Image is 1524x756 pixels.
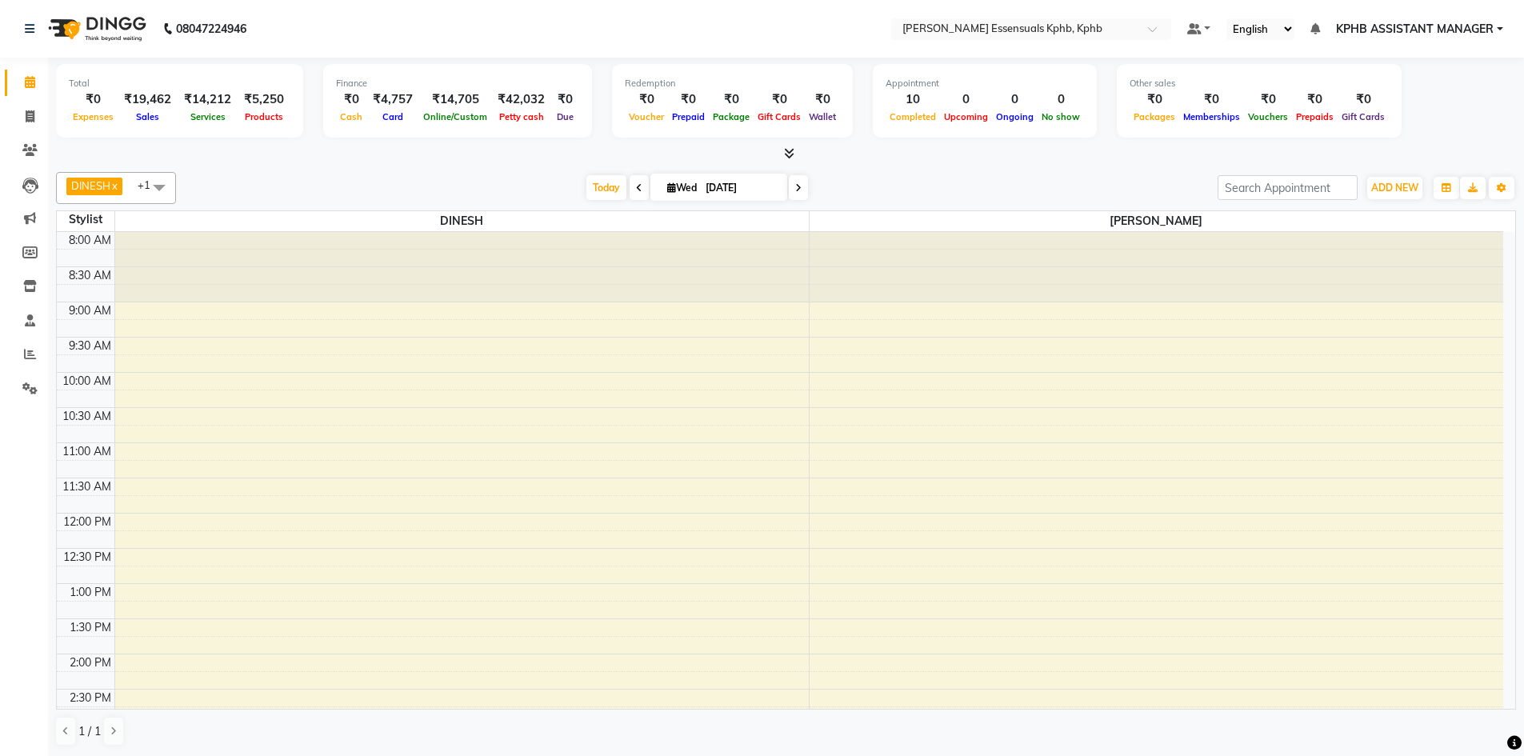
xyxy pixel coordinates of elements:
div: ₹0 [1244,90,1292,109]
div: Finance [336,77,579,90]
span: Sales [132,111,163,122]
span: Packages [1130,111,1179,122]
div: 2:30 PM [66,690,114,706]
span: 1 / 1 [78,723,101,740]
div: ₹5,250 [238,90,290,109]
div: 0 [1038,90,1084,109]
span: DINESH [115,211,809,231]
div: 8:00 AM [66,232,114,249]
span: DINESH [71,179,110,192]
input: 2025-09-03 [701,176,781,200]
div: ₹0 [336,90,366,109]
div: ₹0 [69,90,118,109]
div: ₹0 [625,90,668,109]
span: Petty cash [495,111,548,122]
div: 9:30 AM [66,338,114,354]
div: Other sales [1130,77,1389,90]
div: ₹0 [551,90,579,109]
div: 12:00 PM [60,514,114,530]
span: Gift Cards [754,111,805,122]
span: Wallet [805,111,840,122]
div: 1:00 PM [66,584,114,601]
input: Search Appointment [1218,175,1358,200]
div: 11:00 AM [59,443,114,460]
div: 9:00 AM [66,302,114,319]
span: Upcoming [940,111,992,122]
div: 10:00 AM [59,373,114,390]
span: Gift Cards [1338,111,1389,122]
span: Card [378,111,407,122]
span: Online/Custom [419,111,491,122]
div: 2:00 PM [66,654,114,671]
div: Total [69,77,290,90]
div: Appointment [886,77,1084,90]
span: Due [553,111,578,122]
span: Products [241,111,287,122]
div: 12:30 PM [60,549,114,566]
span: +1 [138,178,162,191]
div: 0 [992,90,1038,109]
span: Wed [663,182,701,194]
span: Package [709,111,754,122]
div: ₹0 [668,90,709,109]
div: 11:30 AM [59,478,114,495]
div: ₹19,462 [118,90,178,109]
span: ADD NEW [1371,182,1418,194]
b: 08047224946 [176,6,246,51]
span: Voucher [625,111,668,122]
div: 10:30 AM [59,408,114,425]
span: [PERSON_NAME] [810,211,1504,231]
div: ₹0 [1179,90,1244,109]
span: Vouchers [1244,111,1292,122]
div: ₹0 [709,90,754,109]
div: ₹14,212 [178,90,238,109]
span: Memberships [1179,111,1244,122]
span: Today [586,175,626,200]
img: logo [41,6,150,51]
div: Stylist [57,211,114,228]
button: ADD NEW [1367,177,1422,199]
div: 10 [886,90,940,109]
div: ₹14,705 [419,90,491,109]
div: 8:30 AM [66,267,114,284]
span: Ongoing [992,111,1038,122]
div: ₹4,757 [366,90,419,109]
span: KPHB ASSISTANT MANAGER [1336,21,1494,38]
div: 0 [940,90,992,109]
div: ₹0 [805,90,840,109]
div: ₹42,032 [491,90,551,109]
span: Prepaid [668,111,709,122]
span: Prepaids [1292,111,1338,122]
div: Redemption [625,77,840,90]
div: ₹0 [1338,90,1389,109]
div: ₹0 [1292,90,1338,109]
div: ₹0 [1130,90,1179,109]
div: 1:30 PM [66,619,114,636]
div: ₹0 [754,90,805,109]
span: Completed [886,111,940,122]
span: No show [1038,111,1084,122]
a: x [110,179,118,192]
span: Services [186,111,230,122]
span: Expenses [69,111,118,122]
span: Cash [336,111,366,122]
